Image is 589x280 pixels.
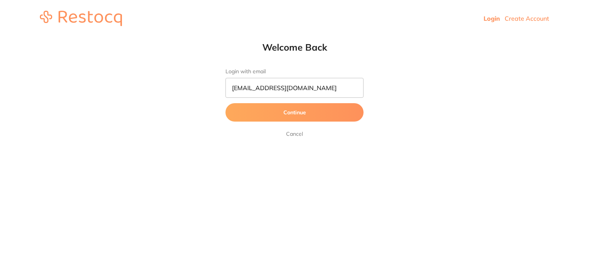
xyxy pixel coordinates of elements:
[484,15,500,22] a: Login
[225,103,364,122] button: Continue
[285,129,304,138] a: Cancel
[505,15,549,22] a: Create Account
[40,11,122,26] img: restocq_logo.svg
[210,41,379,53] h1: Welcome Back
[225,68,364,75] label: Login with email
